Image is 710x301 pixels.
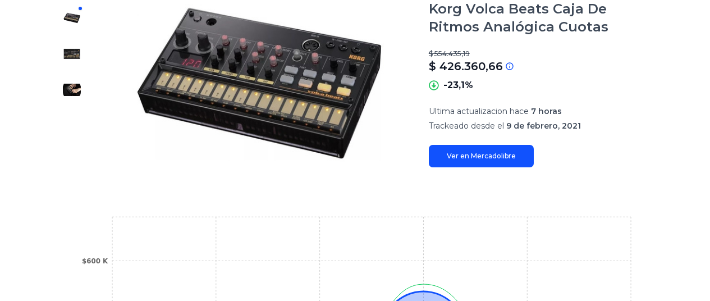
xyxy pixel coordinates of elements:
[429,145,534,167] a: Ver en Mercadolibre
[63,45,81,63] img: Korg Volca Beats Caja De Ritmos Analógica Cuotas
[429,121,504,131] span: Trackeado desde el
[429,49,656,58] p: $ 554.435,19
[531,106,562,116] span: 7 horas
[63,81,81,99] img: Korg Volca Beats Caja De Ritmos Analógica Cuotas
[443,79,473,92] p: -23,1%
[82,257,108,265] tspan: $600 K
[63,9,81,27] img: Korg Volca Beats Caja De Ritmos Analógica Cuotas
[429,106,529,116] span: Ultima actualizacion hace
[429,58,503,74] p: $ 426.360,66
[506,121,581,131] span: 9 de febrero, 2021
